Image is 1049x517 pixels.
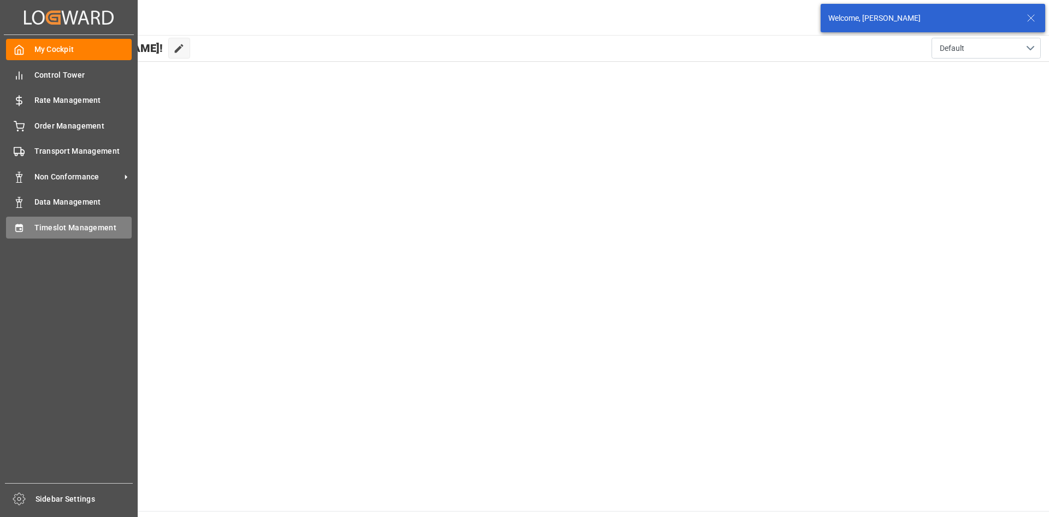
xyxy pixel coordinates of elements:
[6,115,132,136] a: Order Management
[34,171,121,183] span: Non Conformance
[34,196,132,208] span: Data Management
[6,191,132,213] a: Data Management
[34,44,132,55] span: My Cockpit
[932,38,1041,59] button: open menu
[45,38,163,59] span: Hello [PERSON_NAME]!
[34,146,132,157] span: Transport Management
[6,39,132,60] a: My Cockpit
[940,43,964,54] span: Default
[6,90,132,111] a: Rate Management
[36,493,133,505] span: Sidebar Settings
[34,95,132,106] span: Rate Management
[828,13,1016,24] div: Welcome, [PERSON_NAME]
[34,120,132,132] span: Order Management
[34,69,132,81] span: Control Tower
[6,141,132,162] a: Transport Management
[6,217,132,238] a: Timeslot Management
[34,222,132,234] span: Timeslot Management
